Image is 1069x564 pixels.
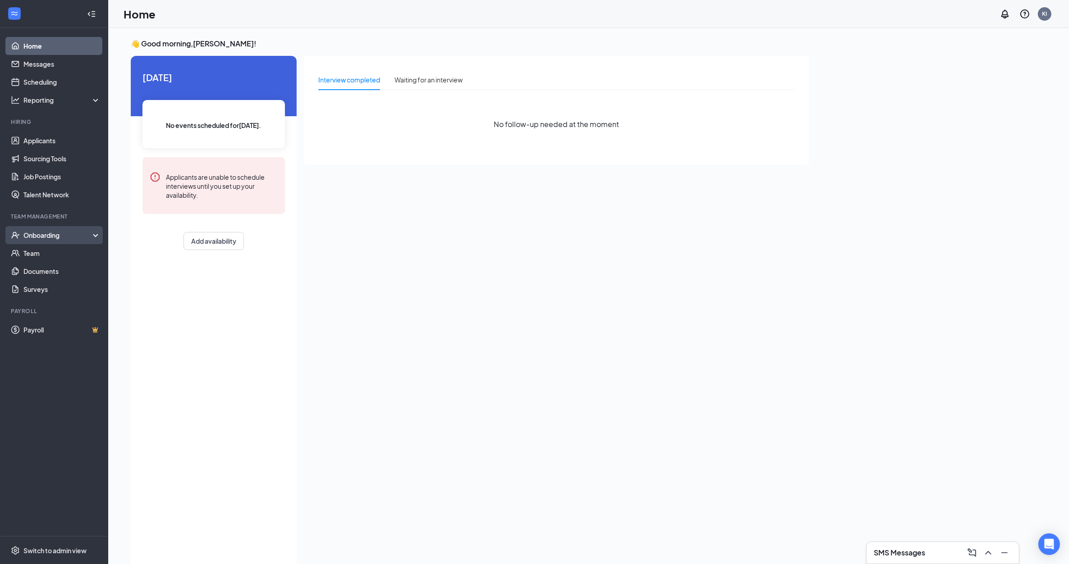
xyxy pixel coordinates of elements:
[11,96,20,105] svg: Analysis
[23,73,101,91] a: Scheduling
[10,9,19,18] svg: WorkstreamLogo
[1042,10,1047,18] div: KI
[23,168,101,186] a: Job Postings
[23,96,101,105] div: Reporting
[23,321,101,339] a: PayrollCrown
[981,546,996,560] button: ChevronUp
[983,547,994,558] svg: ChevronUp
[166,120,262,130] span: No events scheduled for [DATE] .
[318,75,380,85] div: Interview completed
[87,9,96,18] svg: Collapse
[166,172,278,200] div: Applicants are unable to schedule interviews until you set up your availability.
[11,546,20,555] svg: Settings
[11,307,99,315] div: Payroll
[23,244,101,262] a: Team
[23,186,101,204] a: Talent Network
[967,547,977,558] svg: ComposeMessage
[150,172,161,182] svg: Error
[1000,9,1010,19] svg: Notifications
[874,548,925,558] h3: SMS Messages
[23,231,93,240] div: Onboarding
[23,55,101,73] a: Messages
[1038,533,1060,555] div: Open Intercom Messenger
[997,546,1012,560] button: Minimize
[23,37,101,55] a: Home
[23,262,101,280] a: Documents
[395,75,463,85] div: Waiting for an interview
[23,546,87,555] div: Switch to admin view
[184,232,244,250] button: Add availability
[23,150,101,168] a: Sourcing Tools
[131,39,809,49] h3: 👋 Good morning, [PERSON_NAME] !
[494,118,619,130] span: No follow-up needed at the moment
[23,280,101,298] a: Surveys
[11,231,20,240] svg: UserCheck
[11,213,99,220] div: Team Management
[1019,9,1030,19] svg: QuestionInfo
[965,546,979,560] button: ComposeMessage
[23,132,101,150] a: Applicants
[124,6,156,22] h1: Home
[999,547,1010,558] svg: Minimize
[11,118,99,126] div: Hiring
[142,70,285,84] span: [DATE]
